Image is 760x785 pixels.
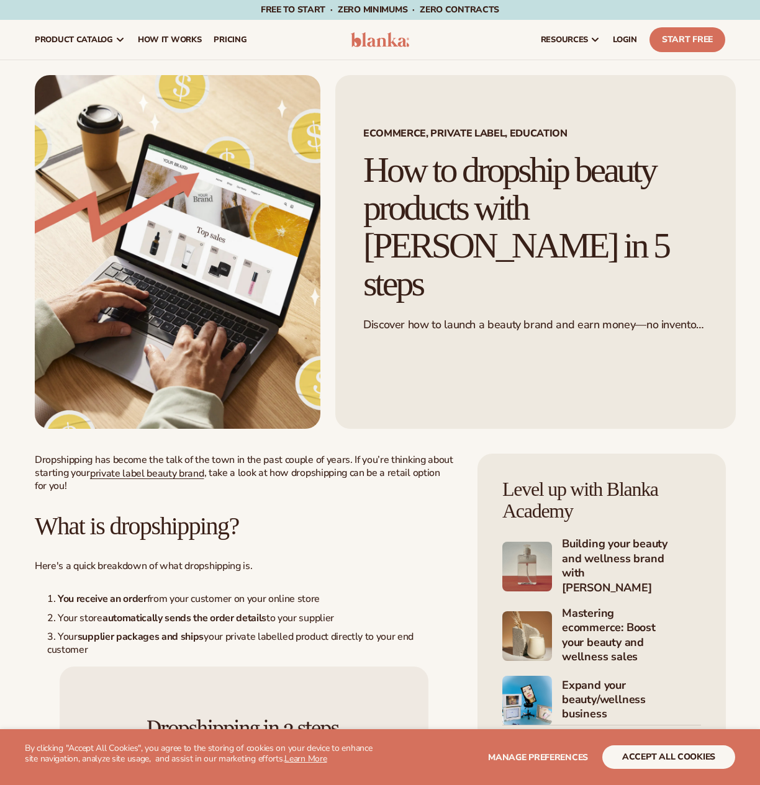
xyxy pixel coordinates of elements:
strong: You receive an order [58,592,147,606]
h4: Level up with Blanka Academy [502,478,701,522]
img: logo [351,32,409,47]
h1: How to dropship beauty products with [PERSON_NAME] in 5 steps [363,151,708,303]
span: product catalog [35,35,113,45]
li: from your customer on your online store [47,593,453,606]
span: Free to start · ZERO minimums · ZERO contracts [261,4,499,16]
img: Shopify Image 2 [502,542,552,591]
li: Your store to your supplier [47,612,453,625]
li: Your your private labelled product directly to your end customer [47,630,453,657]
span: How It Works [138,35,202,45]
h2: What is dropshipping? [35,513,453,540]
button: accept all cookies [602,745,735,769]
h4: Mastering ecommerce: Boost your beauty and wellness sales [562,606,701,666]
a: Shopify Image 2 Building your beauty and wellness brand with [PERSON_NAME] [502,537,701,596]
strong: automatically sends the order details [102,611,266,625]
a: LOGIN [607,20,643,60]
p: Dropshipping has become the talk of the town in the past couple of years. If you’re thinking abou... [35,454,453,493]
img: Growing money with ecommerce [35,75,320,429]
strong: supplier packages and ships [78,630,204,644]
a: pricing [207,20,253,60]
img: Shopify Image 3 [502,611,552,661]
span: LOGIN [613,35,637,45]
span: resources [541,35,588,45]
span: Manage preferences [488,751,588,763]
p: Here's a quick breakdown of what dropshipping is. [35,560,453,573]
a: Shopify Image 4 Expand your beauty/wellness business [502,676,701,725]
a: product catalog [29,20,132,60]
a: Start Free [649,27,725,52]
p: Discover how to launch a beauty brand and earn money—no inventory needed. [363,318,708,332]
a: private label beauty brand [90,467,204,480]
button: Manage preferences [488,745,588,769]
a: How It Works [132,20,208,60]
p: By clicking "Accept All Cookies", you agree to the storing of cookies on your device to enhance s... [25,743,380,765]
span: Ecommerce, Private Label, EDUCATION [363,128,708,138]
h4: Building your beauty and wellness brand with [PERSON_NAME] [562,537,701,596]
span: pricing [214,35,247,45]
img: Shopify Image 4 [502,676,552,725]
a: Learn More [284,753,327,765]
a: Shopify Image 3 Mastering ecommerce: Boost your beauty and wellness sales [502,606,701,666]
h4: Expand your beauty/wellness business [562,678,701,723]
a: resources [535,20,607,60]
